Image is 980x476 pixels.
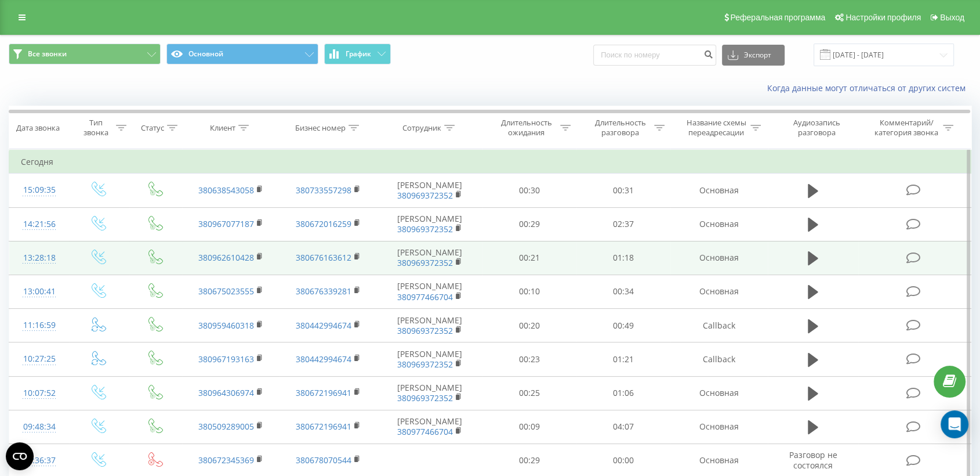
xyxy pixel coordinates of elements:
[576,342,670,376] td: 01:21
[21,382,57,405] div: 10:07:52
[576,410,670,443] td: 04:07
[670,207,768,241] td: Основная
[377,410,482,443] td: [PERSON_NAME]
[79,118,113,138] div: Тип звонка
[670,376,768,410] td: Основная
[141,123,164,133] div: Статус
[198,354,254,365] a: 380967193163
[296,320,351,331] a: 380442994674
[324,44,391,64] button: График
[198,185,254,196] a: 380638543058
[576,309,670,342] td: 00:49
[872,118,940,138] div: Комментарий/категория звонка
[940,13,964,22] span: Выход
[670,174,768,207] td: Основная
[6,442,34,470] button: Open CMP widget
[670,342,768,376] td: Callback
[198,320,254,331] a: 380959460318
[346,50,371,58] span: График
[21,247,57,269] div: 13:28:18
[670,241,768,275] td: Основная
[296,218,351,229] a: 380672016259
[296,421,351,432] a: 380672196941
[296,252,351,263] a: 380676163612
[296,387,351,398] a: 380672196941
[402,123,441,133] div: Сотрудник
[21,213,57,236] div: 14:21:56
[296,354,351,365] a: 380442994674
[397,392,453,403] a: 380969372352
[589,118,651,138] div: Длительность разговора
[482,207,576,241] td: 00:29
[397,359,453,370] a: 380969372352
[482,241,576,275] td: 00:21
[482,275,576,308] td: 00:10
[198,218,254,229] a: 380967077187
[9,150,971,174] td: Сегодня
[9,44,161,64] button: Все звонки
[397,325,453,336] a: 380969372352
[593,45,716,66] input: Поиск по номеру
[397,223,453,235] a: 380969372352
[779,118,855,138] div: Аудиозапись разговора
[941,410,968,438] div: Open Intercom Messenger
[377,174,482,207] td: [PERSON_NAME]
[198,387,254,398] a: 380964306974
[685,118,747,138] div: Название схемы переадресации
[28,49,67,59] span: Все звонки
[722,45,785,66] button: Экспорт
[482,342,576,376] td: 00:23
[397,426,453,437] a: 380977466704
[377,376,482,410] td: [PERSON_NAME]
[21,179,57,201] div: 15:09:35
[482,410,576,443] td: 00:09
[670,410,768,443] td: Основная
[210,123,235,133] div: Клиент
[670,275,768,308] td: Основная
[198,455,254,466] a: 380672345369
[296,185,351,196] a: 380733557298
[296,455,351,466] a: 380678070544
[21,449,57,472] div: 08:36:37
[576,275,670,308] td: 00:34
[166,44,318,64] button: Основной
[482,174,576,207] td: 00:30
[21,314,57,337] div: 11:16:59
[21,416,57,438] div: 09:48:34
[576,376,670,410] td: 01:06
[670,309,768,342] td: Callback
[16,123,60,133] div: Дата звонка
[576,241,670,275] td: 01:18
[397,190,453,201] a: 380969372352
[21,348,57,370] div: 10:27:25
[295,123,346,133] div: Бизнес номер
[377,207,482,241] td: [PERSON_NAME]
[198,286,254,297] a: 380675023555
[767,82,971,93] a: Когда данные могут отличаться от других систем
[730,13,825,22] span: Реферальная программа
[482,309,576,342] td: 00:20
[296,286,351,297] a: 380676339281
[377,275,482,308] td: [PERSON_NAME]
[789,449,837,471] span: Разговор не состоялся
[198,421,254,432] a: 380509289005
[482,376,576,410] td: 00:25
[576,174,670,207] td: 00:31
[21,280,57,303] div: 13:00:41
[377,241,482,275] td: [PERSON_NAME]
[198,252,254,263] a: 380962610428
[495,118,557,138] div: Длительность ожидания
[576,207,670,241] td: 02:37
[397,257,453,268] a: 380969372352
[377,309,482,342] td: [PERSON_NAME]
[397,291,453,302] a: 380977466704
[377,342,482,376] td: [PERSON_NAME]
[845,13,921,22] span: Настройки профиля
